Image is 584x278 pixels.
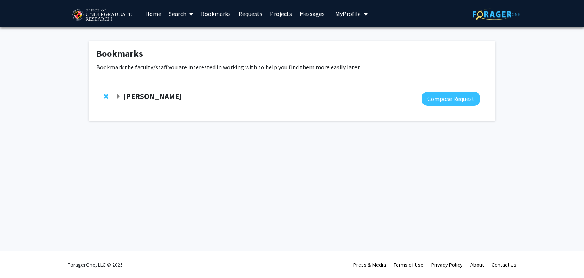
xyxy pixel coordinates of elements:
[70,6,134,25] img: University of Maryland Logo
[422,92,480,106] button: Compose Request to Heather Amato
[470,261,484,268] a: About
[104,93,108,99] span: Remove Heather Amato from bookmarks
[431,261,463,268] a: Privacy Policy
[335,10,361,18] span: My Profile
[492,261,516,268] a: Contact Us
[394,261,424,268] a: Terms of Use
[266,0,296,27] a: Projects
[235,0,266,27] a: Requests
[473,8,520,20] img: ForagerOne Logo
[141,0,165,27] a: Home
[123,91,182,101] strong: [PERSON_NAME]
[197,0,235,27] a: Bookmarks
[68,251,123,278] div: ForagerOne, LLC © 2025
[96,48,488,59] h1: Bookmarks
[115,94,121,100] span: Expand Heather Amato Bookmark
[96,62,488,72] p: Bookmark the faculty/staff you are interested in working with to help you find them more easily l...
[6,244,32,272] iframe: Chat
[353,261,386,268] a: Press & Media
[165,0,197,27] a: Search
[296,0,328,27] a: Messages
